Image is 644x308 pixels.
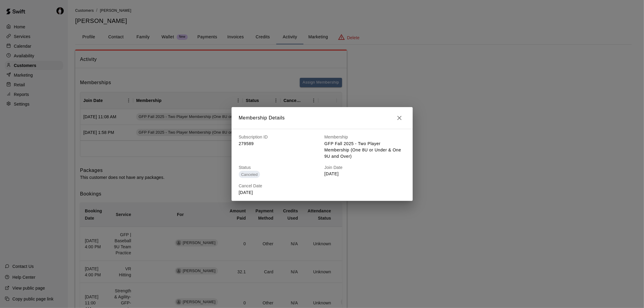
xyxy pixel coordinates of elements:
[325,171,405,177] p: [DATE]
[239,172,260,177] span: Canceled
[239,114,285,122] h6: Membership Details
[239,164,320,171] h6: Status
[239,189,320,196] p: [DATE]
[325,141,405,160] p: GFP Fall 2025 - Two Player Membership (One 8U or Under & One 9U and Over)
[239,141,320,147] p: 279589
[325,164,405,171] h6: Join Date
[239,183,320,189] h6: Cancel Date
[239,134,320,141] h6: Subscription ID
[325,134,405,141] h6: Membership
